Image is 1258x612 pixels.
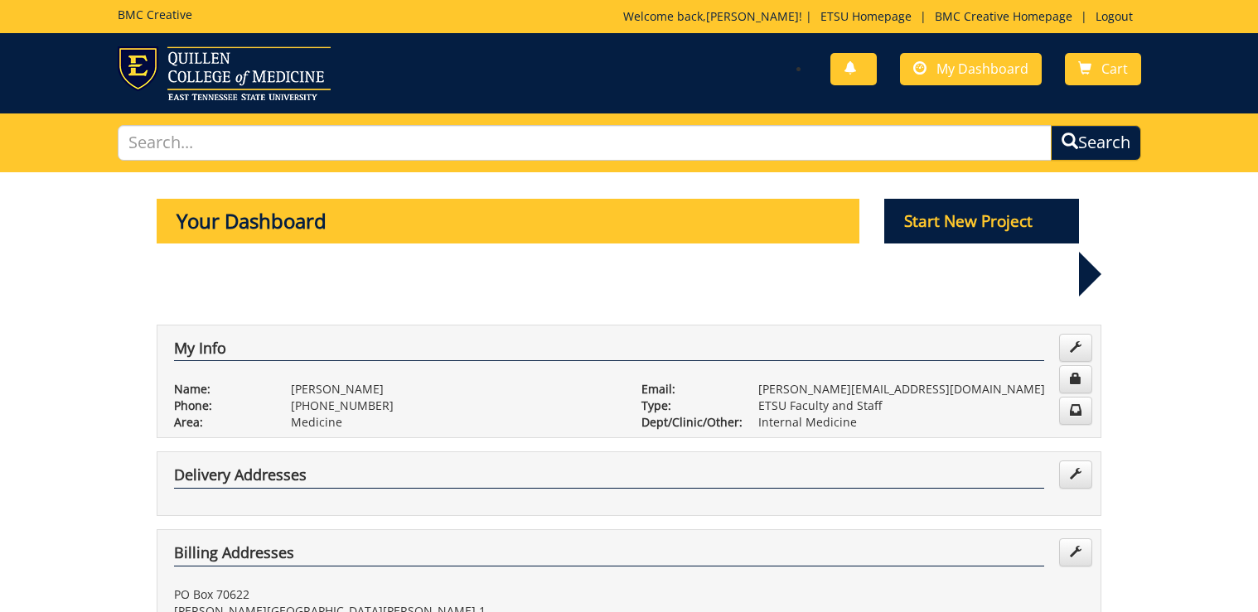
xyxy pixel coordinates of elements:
[291,381,617,398] p: [PERSON_NAME]
[1087,8,1141,24] a: Logout
[1059,397,1092,425] a: Change Communication Preferences
[936,60,1028,78] span: My Dashboard
[706,8,799,24] a: [PERSON_NAME]
[1059,334,1092,362] a: Edit Info
[641,414,733,431] p: Dept/Clinic/Other:
[174,545,1044,566] h4: Billing Addresses
[812,8,920,24] a: ETSU Homepage
[174,467,1044,489] h4: Delivery Addresses
[641,381,733,398] p: Email:
[623,8,1141,25] p: Welcome back, ! | | |
[291,414,617,431] p: Medicine
[758,414,1084,431] p: Internal Medicine
[1059,538,1092,566] a: Edit Addresses
[291,398,617,414] p: [PHONE_NUMBER]
[1059,365,1092,393] a: Change Password
[174,381,266,398] p: Name:
[1059,460,1092,489] a: Edit Addresses
[1065,53,1141,85] a: Cart
[157,199,859,243] p: Your Dashboard
[641,398,733,414] p: Type:
[927,8,1081,24] a: BMC Creative Homepage
[118,46,331,100] img: ETSU logo
[174,398,266,414] p: Phone:
[118,125,1052,161] input: Search...
[174,586,617,603] p: PO Box 70622
[1051,125,1141,161] button: Search
[174,414,266,431] p: Area:
[884,214,1080,230] a: Start New Project
[758,398,1084,414] p: ETSU Faculty and Staff
[1101,60,1128,78] span: Cart
[118,8,192,21] h5: BMC Creative
[884,199,1080,243] p: Start New Project
[758,381,1084,398] p: [PERSON_NAME][EMAIL_ADDRESS][DOMAIN_NAME]
[900,53,1042,85] a: My Dashboard
[174,340,1044,362] h4: My Info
